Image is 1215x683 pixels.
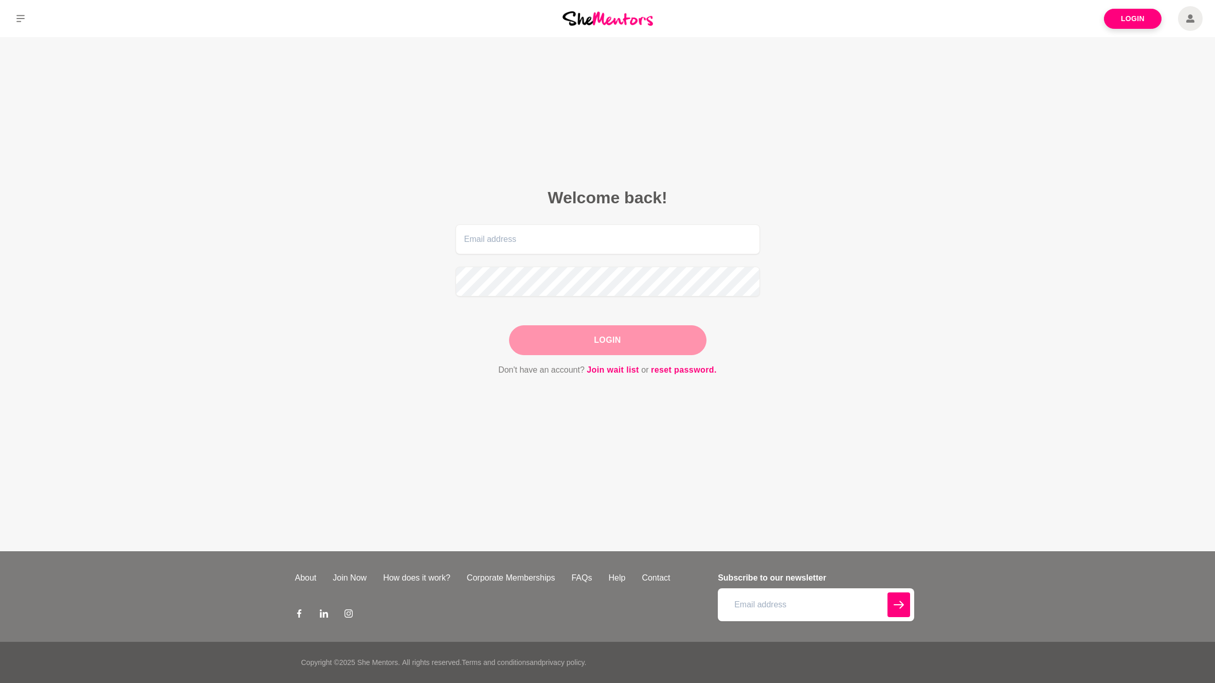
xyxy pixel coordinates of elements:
[633,572,678,584] a: Contact
[301,657,400,668] p: Copyright © 2025 She Mentors .
[344,609,353,621] a: Instagram
[1104,9,1162,29] a: Login
[320,609,328,621] a: LinkedIn
[587,363,639,377] a: Join wait list
[651,363,717,377] a: reset password.
[462,658,530,667] a: Terms and conditions
[459,572,564,584] a: Corporate Memberships
[375,572,459,584] a: How does it work?
[718,572,914,584] h4: Subscribe to our newsletter
[600,572,633,584] a: Help
[287,572,325,584] a: About
[402,657,586,668] p: All rights reserved. and .
[563,11,653,25] img: She Mentors Logo
[563,572,600,584] a: FAQs
[295,609,303,621] a: Facebook
[456,224,760,254] input: Email address
[718,588,914,621] input: Email address
[456,363,760,377] p: Don't have an account? or
[542,658,585,667] a: privacy policy
[324,572,375,584] a: Join Now
[456,187,760,208] h2: Welcome back!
